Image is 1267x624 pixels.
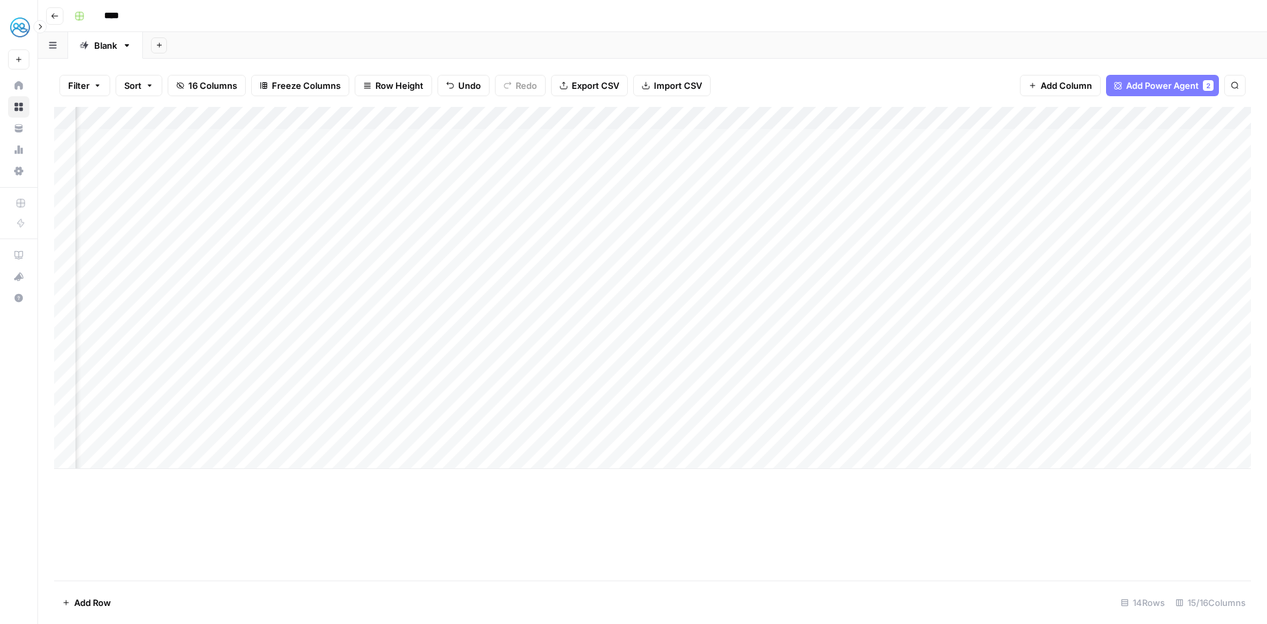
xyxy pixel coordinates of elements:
[1203,80,1214,91] div: 2
[1206,80,1210,91] span: 2
[8,11,29,44] button: Workspace: MyHealthTeam
[495,75,546,96] button: Redo
[251,75,349,96] button: Freeze Columns
[59,75,110,96] button: Filter
[94,39,117,52] div: Blank
[8,96,29,118] a: Browse
[551,75,628,96] button: Export CSV
[1115,592,1170,613] div: 14 Rows
[572,79,619,92] span: Export CSV
[1020,75,1101,96] button: Add Column
[1041,79,1092,92] span: Add Column
[8,75,29,96] a: Home
[68,79,89,92] span: Filter
[124,79,142,92] span: Sort
[74,596,111,609] span: Add Row
[437,75,490,96] button: Undo
[8,15,32,39] img: MyHealthTeam Logo
[168,75,246,96] button: 16 Columns
[1106,75,1219,96] button: Add Power Agent2
[458,79,481,92] span: Undo
[1126,79,1199,92] span: Add Power Agent
[68,32,143,59] a: Blank
[654,79,702,92] span: Import CSV
[9,267,29,287] div: What's new?
[8,118,29,139] a: Your Data
[8,266,29,287] button: What's new?
[1170,592,1251,613] div: 15/16 Columns
[188,79,237,92] span: 16 Columns
[8,160,29,182] a: Settings
[8,139,29,160] a: Usage
[633,75,711,96] button: Import CSV
[8,287,29,309] button: Help + Support
[54,592,119,613] button: Add Row
[516,79,537,92] span: Redo
[116,75,162,96] button: Sort
[375,79,423,92] span: Row Height
[8,245,29,266] a: AirOps Academy
[355,75,432,96] button: Row Height
[272,79,341,92] span: Freeze Columns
